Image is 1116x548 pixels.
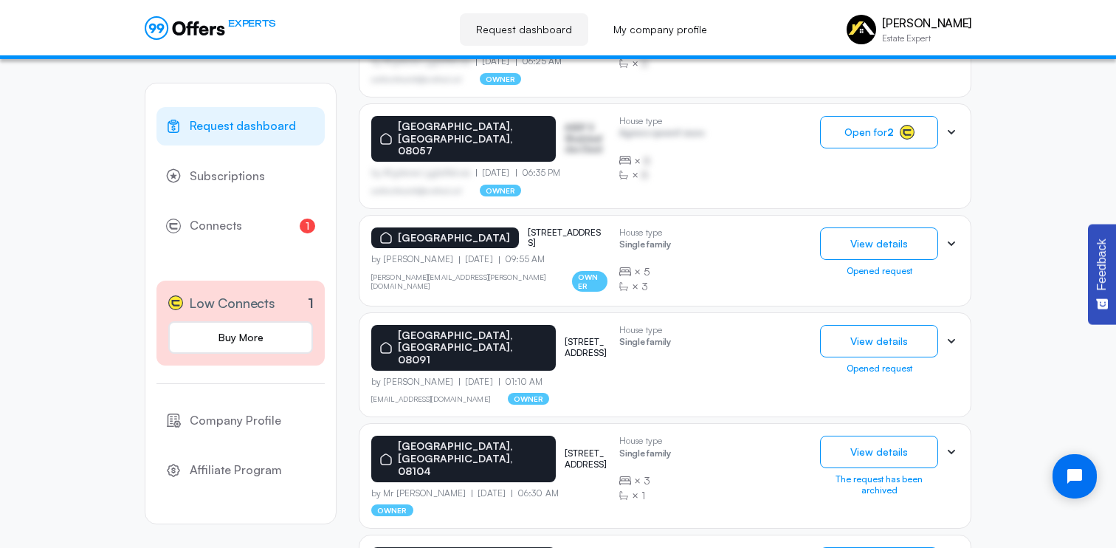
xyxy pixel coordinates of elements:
[619,239,671,253] p: Single family
[476,168,516,178] p: [DATE]
[371,186,462,195] p: asdfasdfasasfd@asdfasd.asf
[572,271,607,292] p: owner
[156,451,325,490] a: Affiliate Program
[371,254,459,264] p: by [PERSON_NAME]
[619,325,671,335] p: House type
[641,56,648,71] span: B
[371,394,490,403] a: [EMAIL_ADDRESS][DOMAIN_NAME]
[820,363,938,374] div: Opened request
[398,440,547,477] p: [GEOGRAPHIC_DATA], [GEOGRAPHIC_DATA], 08104
[228,16,275,30] span: EXPERTS
[308,293,314,313] p: 1
[820,325,938,357] button: View details
[619,154,704,168] div: ×
[619,116,704,126] p: House type
[847,15,876,44] img: Antoine Mackey
[168,321,313,354] a: Buy More
[1095,239,1109,290] span: Feedback
[565,123,607,154] p: ASDF S Sfasfdasfdas Dasd
[619,488,671,503] div: ×
[190,216,242,236] span: Connects
[619,56,704,71] div: ×
[472,488,512,499] p: [DATE]
[480,73,522,85] p: owner
[300,219,315,233] span: 1
[619,227,671,238] p: House type
[516,56,562,66] p: 06:25 AM
[371,377,459,387] p: by [PERSON_NAME]
[516,168,561,178] p: 06:35 PM
[156,107,325,145] a: Request dashboard
[371,488,472,499] p: by Mr [PERSON_NAME]
[644,473,650,488] span: 3
[820,436,938,468] button: View details
[371,273,554,290] a: [PERSON_NAME][EMAIL_ADDRESS][PERSON_NAME][DOMAIN_NAME]
[398,120,547,157] p: [GEOGRAPHIC_DATA], [GEOGRAPHIC_DATA], 08057
[641,168,648,182] span: B
[190,461,282,480] span: Affiliate Program
[190,167,265,186] span: Subscriptions
[459,254,499,264] p: [DATE]
[844,126,894,138] span: Open for
[459,377,499,387] p: [DATE]
[597,13,723,46] a: My company profile
[156,157,325,196] a: Subscriptions
[371,504,413,516] p: owner
[371,75,462,83] p: asdfasdfasasfd@asdfasd.asf
[820,474,938,496] div: The request has been archived
[512,488,559,499] p: 06:30 AM
[619,279,671,294] div: ×
[460,13,588,46] a: Request dashboard
[641,488,645,503] span: 1
[887,126,894,138] strong: 2
[641,279,648,294] span: 3
[1088,224,1116,324] button: Feedback - Show survey
[882,34,971,43] p: Estate Expert
[619,337,671,351] p: Single family
[619,473,671,488] div: ×
[156,207,325,245] a: Connects1
[476,56,516,66] p: [DATE]
[499,254,545,264] p: 09:55 AM
[644,264,650,279] span: 5
[1040,442,1109,511] iframe: Tidio Chat
[644,154,650,168] span: B
[820,266,938,276] div: Opened request
[528,227,602,249] p: [STREET_ADDRESS]
[565,448,607,470] p: [STREET_ADDRESS]
[145,16,275,40] a: EXPERTS
[499,377,543,387] p: 01:10 AM
[619,128,704,142] p: Agrwsv qwervf oiuns
[398,329,547,366] p: [GEOGRAPHIC_DATA], [GEOGRAPHIC_DATA], 08091
[189,292,275,314] span: Low Connects
[480,185,522,196] p: owner
[398,232,510,244] p: [GEOGRAPHIC_DATA]
[619,436,671,446] p: House type
[371,168,476,178] p: by Afgdsrwe Ljgjkdfsbvas
[371,56,476,66] p: by Afgdsrwe Ljgjkdfsbvas
[190,117,296,136] span: Request dashboard
[820,227,938,260] button: View details
[619,168,704,182] div: ×
[190,411,281,431] span: Company Profile
[565,337,607,358] p: [STREET_ADDRESS]
[820,116,938,148] button: Open for2
[156,402,325,440] a: Company Profile
[619,448,671,462] p: Single family
[619,264,671,279] div: ×
[508,393,550,405] p: owner
[882,16,971,30] p: [PERSON_NAME]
